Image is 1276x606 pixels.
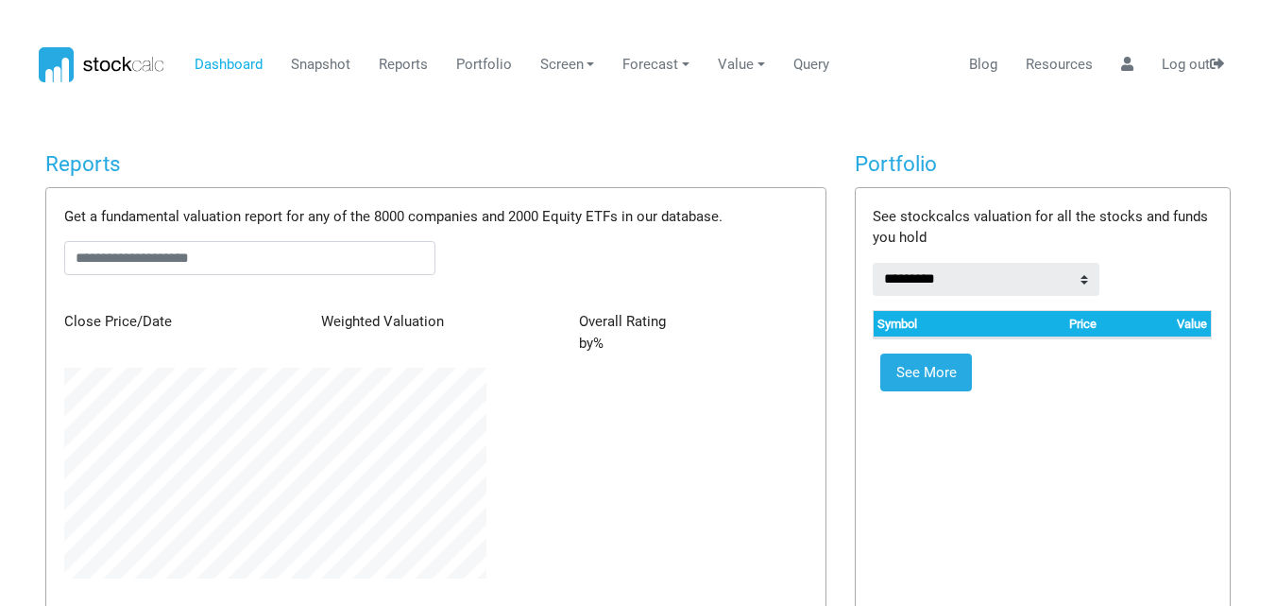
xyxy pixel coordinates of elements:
a: Portfolio [449,47,519,83]
a: Snapshot [283,47,357,83]
p: Get a fundamental valuation report for any of the 8000 companies and 2000 Equity ETFs in our data... [64,206,808,228]
a: Dashboard [187,47,269,83]
h4: Reports [45,151,826,177]
a: See More [880,354,972,391]
th: Value [1100,311,1211,338]
div: by % [565,311,822,354]
p: See stockcalcs valuation for all the stocks and funds you hold [873,206,1212,249]
a: Resources [1018,47,1099,83]
h4: Portfolio [855,151,1231,177]
a: Blog [961,47,1004,83]
a: Screen [533,47,602,83]
a: Query [786,47,836,83]
a: Value [711,47,773,83]
th: Symbol [874,311,991,338]
span: Close Price/Date [64,313,172,330]
span: Overall Rating [579,313,666,330]
span: Weighted Valuation [321,313,444,330]
a: Forecast [616,47,697,83]
a: Reports [371,47,434,83]
a: Log out [1154,47,1231,83]
th: Price [992,311,1100,338]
